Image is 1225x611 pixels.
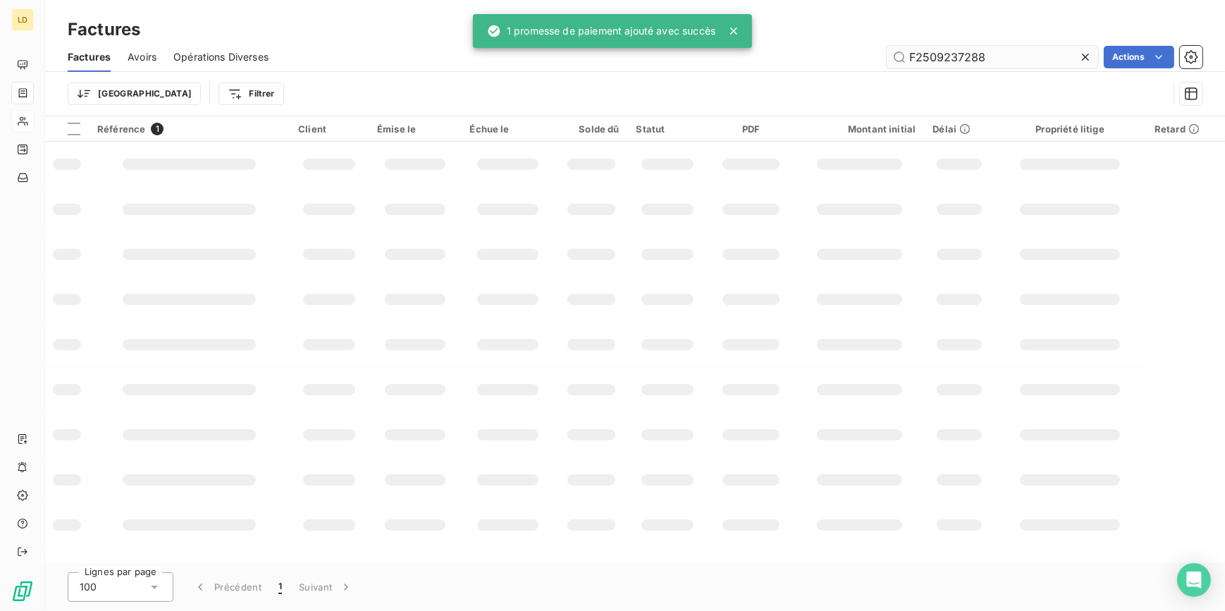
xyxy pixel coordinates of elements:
span: Opérations Diverses [173,50,269,64]
button: 1 [270,572,290,602]
div: Émise le [377,123,453,135]
div: LD [11,8,34,31]
button: Précédent [185,572,270,602]
h3: Factures [68,17,140,42]
div: 1 promesse de paiement ajouté avec succès [487,18,715,44]
span: Factures [68,50,111,64]
div: Solde dû [563,123,619,135]
div: Échue le [469,123,546,135]
button: Filtrer [218,82,283,105]
div: Client [298,123,360,135]
button: Suivant [290,572,362,602]
div: Open Intercom Messenger [1177,563,1211,597]
img: Logo LeanPay [11,580,34,603]
button: Actions [1104,46,1174,68]
div: Montant initial [804,123,916,135]
div: PDF [716,123,787,135]
button: [GEOGRAPHIC_DATA] [68,82,201,105]
span: 100 [80,580,97,594]
span: 1 [151,123,164,135]
span: Avoirs [128,50,156,64]
div: Retard [1155,123,1217,135]
div: Propriété litige [1002,123,1138,135]
div: Statut [636,123,698,135]
span: Référence [97,123,145,135]
input: Rechercher [887,46,1098,68]
span: 1 [278,580,282,594]
div: Délai [932,123,985,135]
